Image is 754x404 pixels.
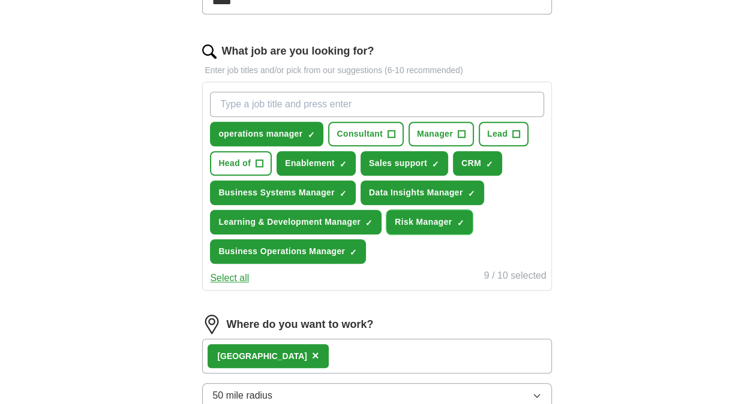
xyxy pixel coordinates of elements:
[218,186,335,199] span: Business Systems Manager
[202,44,217,59] img: search.png
[484,269,546,285] div: 9 / 10 selected
[210,180,356,205] button: Business Systems Manager✓
[221,43,374,59] label: What job are you looking for?
[395,216,452,228] span: Risk Manager
[461,157,481,170] span: CRM
[312,347,319,365] button: ×
[210,92,543,117] input: Type a job title and press enter
[307,130,314,140] span: ✓
[408,122,474,146] button: Manager
[218,245,345,258] span: Business Operations Manager
[212,388,272,403] span: 50 mile radius
[337,128,383,140] span: Consultant
[417,128,453,140] span: Manager
[210,122,323,146] button: operations manager✓
[350,248,357,257] span: ✓
[218,128,302,140] span: operations manager
[210,151,272,176] button: Head of
[365,218,373,228] span: ✓
[328,122,404,146] button: Consultant
[340,159,347,169] span: ✓
[202,315,221,334] img: location.png
[386,210,473,234] button: Risk Manager✓
[285,157,335,170] span: Enablement
[369,157,427,170] span: Sales support
[217,350,307,363] div: [GEOGRAPHIC_DATA]
[456,218,464,228] span: ✓
[468,189,475,198] span: ✓
[487,128,507,140] span: Lead
[277,151,356,176] button: Enablement✓
[210,271,249,285] button: Select all
[218,157,251,170] span: Head of
[226,316,373,333] label: Where do you want to work?
[432,159,439,169] span: ✓
[210,239,366,264] button: Business Operations Manager✓
[361,180,484,205] button: Data Insights Manager✓
[202,64,551,77] p: Enter job titles and/or pick from our suggestions (6-10 recommended)
[218,216,361,228] span: Learning & Development Manager
[479,122,528,146] button: Lead
[361,151,448,176] button: Sales support✓
[312,349,319,362] span: ×
[369,186,463,199] span: Data Insights Manager
[210,210,381,234] button: Learning & Development Manager✓
[340,189,347,198] span: ✓
[486,159,493,169] span: ✓
[453,151,502,176] button: CRM✓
